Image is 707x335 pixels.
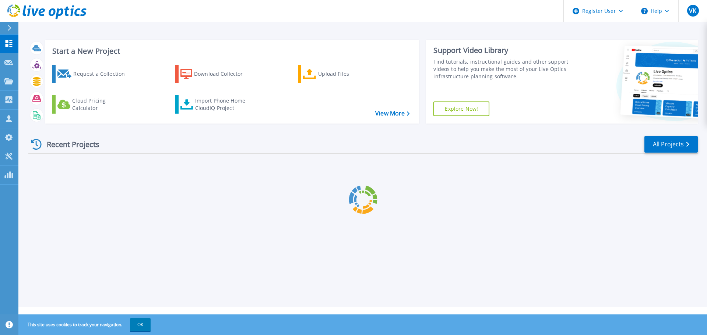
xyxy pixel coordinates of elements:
[73,67,132,81] div: Request a Collection
[20,318,151,331] span: This site uses cookies to track your navigation.
[28,135,109,153] div: Recent Projects
[433,58,572,80] div: Find tutorials, instructional guides and other support videos to help you make the most of your L...
[375,110,409,117] a: View More
[72,97,131,112] div: Cloud Pricing Calculator
[689,8,696,14] span: VK
[195,97,253,112] div: Import Phone Home CloudIQ Project
[433,101,489,116] a: Explore Now!
[194,67,253,81] div: Download Collector
[52,95,134,114] a: Cloud Pricing Calculator
[52,65,134,83] a: Request a Collection
[52,47,409,55] h3: Start a New Project
[433,46,572,55] div: Support Video Library
[298,65,380,83] a: Upload Files
[318,67,377,81] div: Upload Files
[175,65,257,83] a: Download Collector
[130,318,151,331] button: OK
[644,136,698,153] a: All Projects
